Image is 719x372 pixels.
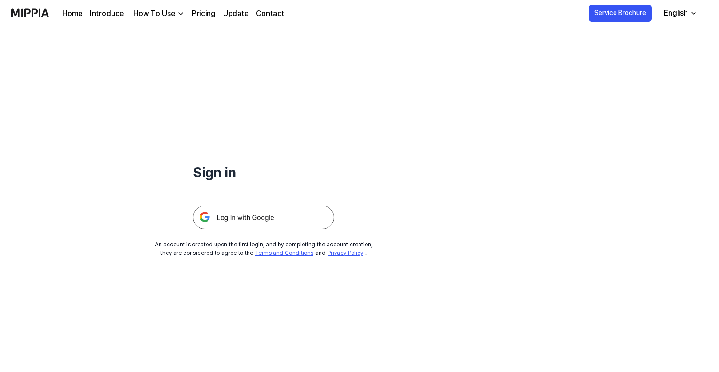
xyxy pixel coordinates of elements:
[223,8,248,19] a: Update
[192,8,216,19] a: Pricing
[90,8,124,19] a: Introduce
[131,8,177,19] div: How To Use
[177,10,184,17] img: down
[255,250,313,256] a: Terms and Conditions
[589,5,652,22] button: Service Brochure
[155,240,373,257] div: An account is created upon the first login, and by completing the account creation, they are cons...
[656,4,703,23] button: English
[193,206,334,229] img: 구글 로그인 버튼
[662,8,690,19] div: English
[328,250,363,256] a: Privacy Policy
[62,8,82,19] a: Home
[256,8,284,19] a: Contact
[131,8,184,19] button: How To Use
[193,162,334,183] h1: Sign in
